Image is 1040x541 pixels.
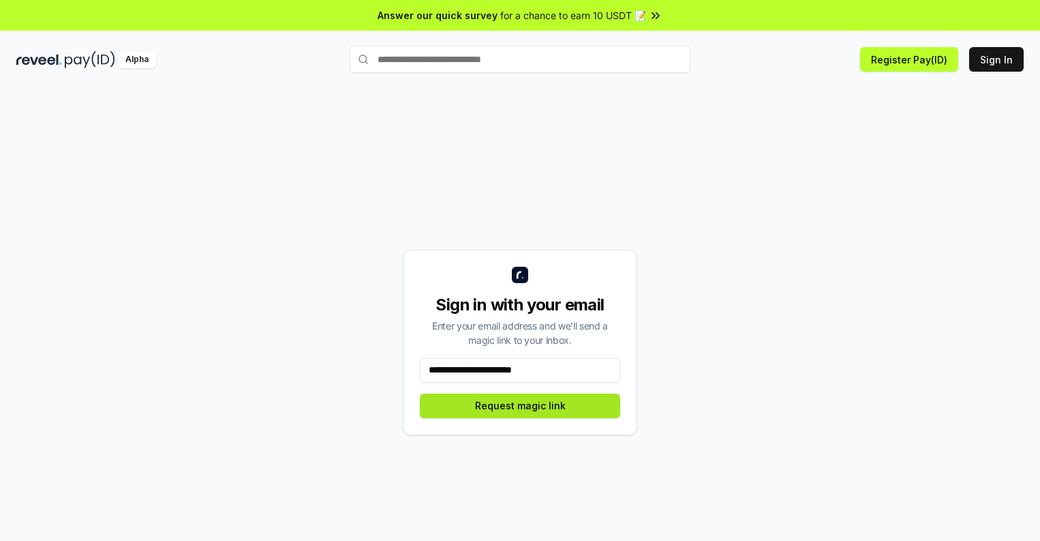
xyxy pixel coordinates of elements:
span: for a chance to earn 10 USDT 📝 [500,8,646,23]
div: Sign in with your email [420,294,620,316]
img: logo_small [512,267,528,283]
img: reveel_dark [16,51,62,68]
img: pay_id [65,51,115,68]
div: Enter your email address and we’ll send a magic link to your inbox. [420,319,620,347]
button: Request magic link [420,394,620,418]
button: Register Pay(ID) [860,47,958,72]
span: Answer our quick survey [378,8,498,23]
button: Sign In [969,47,1024,72]
div: Alpha [118,51,156,68]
